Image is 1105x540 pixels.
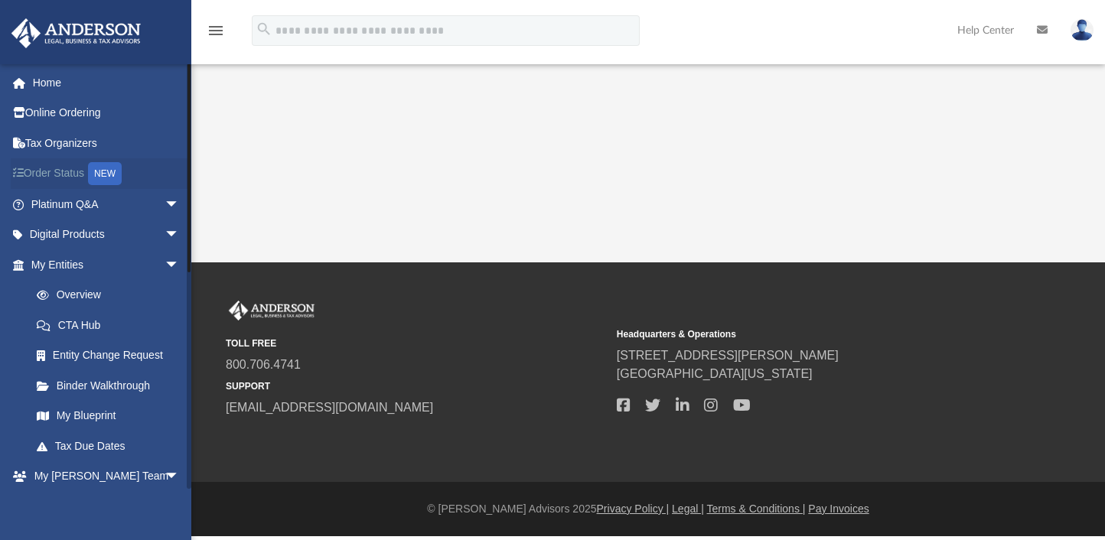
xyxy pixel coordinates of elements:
i: menu [207,21,225,40]
div: NEW [88,162,122,185]
a: My [PERSON_NAME] Teamarrow_drop_down [11,461,195,492]
span: arrow_drop_down [165,189,195,220]
a: Online Ordering [11,98,203,128]
a: Tax Due Dates [21,431,203,461]
a: Platinum Q&Aarrow_drop_down [11,189,203,220]
small: SUPPORT [226,379,606,393]
a: Terms & Conditions | [707,503,806,515]
span: arrow_drop_down [165,461,195,493]
a: 800.706.4741 [226,358,301,371]
a: menu [207,29,225,40]
a: [GEOGRAPHIC_DATA][US_STATE] [617,367,813,380]
a: Home [11,67,203,98]
a: Tax Organizers [11,128,203,158]
small: Headquarters & Operations [617,327,997,341]
a: Entity Change Request [21,340,203,371]
a: CTA Hub [21,310,203,340]
a: Binder Walkthrough [21,370,203,401]
a: Order StatusNEW [11,158,203,190]
a: [STREET_ADDRESS][PERSON_NAME] [617,349,839,362]
img: Anderson Advisors Platinum Portal [226,301,318,320]
a: Legal | [672,503,704,515]
a: Pay Invoices [808,503,869,515]
img: User Pic [1071,19,1094,41]
div: © [PERSON_NAME] Advisors 2025 [191,501,1105,517]
a: Digital Productsarrow_drop_down [11,220,203,250]
a: My Entitiesarrow_drop_down [11,249,203,280]
i: search [256,21,272,37]
a: Privacy Policy | [597,503,670,515]
a: My Blueprint [21,401,195,431]
span: arrow_drop_down [165,220,195,251]
a: Overview [21,280,203,311]
a: [EMAIL_ADDRESS][DOMAIN_NAME] [226,401,433,414]
small: TOLL FREE [226,337,606,350]
img: Anderson Advisors Platinum Portal [7,18,145,48]
span: arrow_drop_down [165,249,195,281]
